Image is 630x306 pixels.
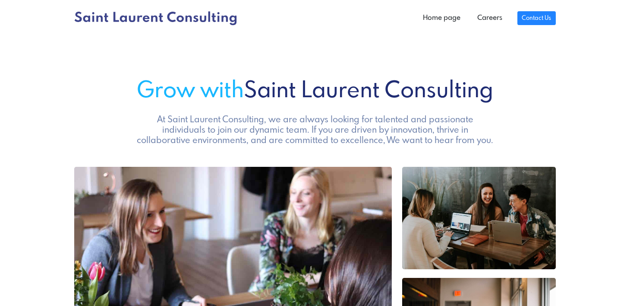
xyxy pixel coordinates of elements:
[517,11,556,25] a: Contact Us
[469,10,510,27] a: Careers
[74,78,556,105] h1: Saint Laurent Consulting
[137,80,244,102] span: Grow with
[135,115,496,146] h5: At Saint Laurent Consulting, we are always looking for talented and passionate individuals to joi...
[415,10,469,27] a: Home page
